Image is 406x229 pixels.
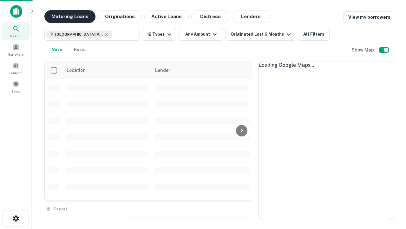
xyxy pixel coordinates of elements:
[2,78,30,95] a: Saved
[144,10,189,23] button: Active Loans
[2,23,30,40] a: Search
[62,61,151,79] th: Location
[351,46,375,53] h6: Show Map
[8,52,23,57] span: Borrowers
[191,10,229,23] button: Distress
[2,59,30,77] a: Contacts
[155,66,170,74] span: Lender
[298,28,330,41] button: All Filters
[226,28,295,41] button: Originated Last 6 Months
[142,28,176,41] button: 12 Types
[232,10,270,23] button: Lenders
[98,10,142,23] button: Originations
[374,158,406,188] iframe: Chat Widget
[44,10,95,23] button: Maturing Loans
[11,89,21,94] span: Saved
[47,43,67,56] button: Save your search to get updates of matches that match your search criteria.
[10,70,22,75] span: Contacts
[70,43,90,56] button: Reset
[179,28,223,41] button: Any Amount
[10,33,22,38] span: Search
[151,61,253,79] th: Lender
[343,11,393,23] a: View my borrowers
[55,31,103,37] span: [GEOGRAPHIC_DATA][PERSON_NAME], [GEOGRAPHIC_DATA], [GEOGRAPHIC_DATA]
[10,5,22,18] img: capitalize-icon.png
[259,61,393,69] div: Loading Google Maps...
[2,41,30,58] a: Borrowers
[66,66,94,74] span: Location
[231,31,292,38] div: Originated Last 6 Months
